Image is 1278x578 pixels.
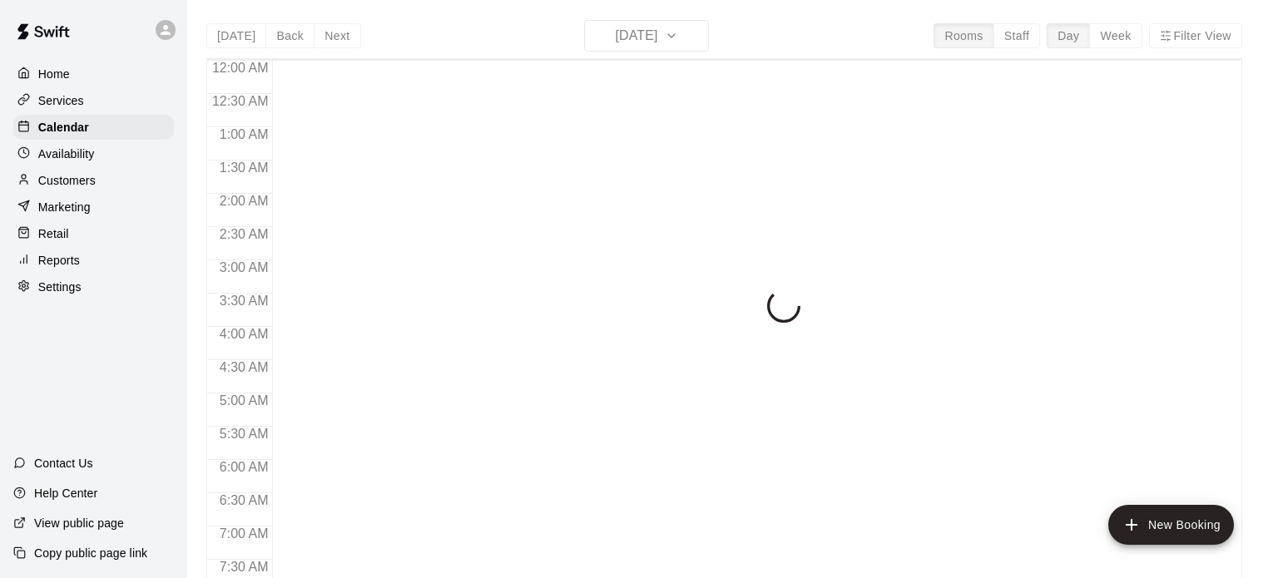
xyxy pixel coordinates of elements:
span: 1:00 AM [215,127,273,141]
span: 6:00 AM [215,460,273,474]
span: 2:00 AM [215,194,273,208]
a: Calendar [13,115,174,140]
a: Marketing [13,195,174,220]
span: 7:30 AM [215,560,273,574]
span: 3:30 AM [215,294,273,308]
p: Home [38,66,70,82]
a: Retail [13,221,174,246]
p: Customers [38,172,96,189]
span: 3:00 AM [215,260,273,274]
span: 5:30 AM [215,427,273,441]
a: Reports [13,248,174,273]
span: 4:30 AM [215,360,273,374]
p: Settings [38,279,82,295]
a: Availability [13,141,174,166]
p: Reports [38,252,80,269]
span: 6:30 AM [215,493,273,507]
span: 1:30 AM [215,161,273,175]
a: Settings [13,274,174,299]
p: Copy public page link [34,545,147,561]
span: 5:00 AM [215,393,273,408]
p: Help Center [34,485,97,501]
a: Customers [13,168,174,193]
p: Calendar [38,119,89,136]
p: Contact Us [34,455,93,472]
span: 12:30 AM [208,94,273,108]
button: add [1108,505,1234,545]
p: Availability [38,146,95,162]
a: Services [13,88,174,113]
a: Home [13,62,174,86]
span: 7:00 AM [215,526,273,541]
span: 2:30 AM [215,227,273,241]
p: View public page [34,515,124,531]
p: Retail [38,225,69,242]
span: 12:00 AM [208,61,273,75]
span: 4:00 AM [215,327,273,341]
p: Services [38,92,84,109]
p: Marketing [38,199,91,215]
